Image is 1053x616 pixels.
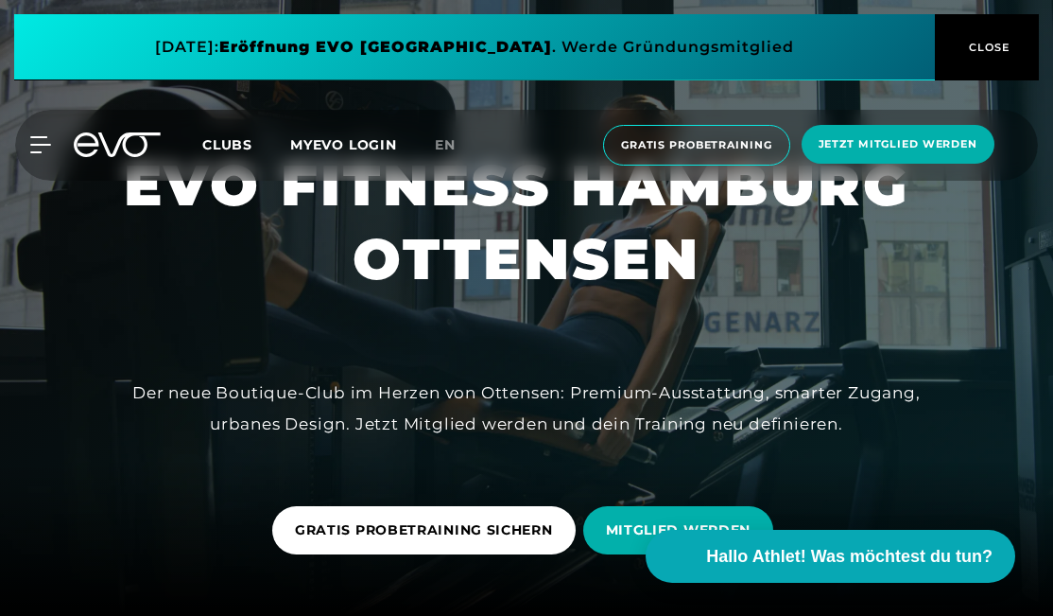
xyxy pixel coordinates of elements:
[935,14,1039,80] button: CLOSE
[819,136,977,152] span: Jetzt Mitglied werden
[621,137,772,153] span: Gratis Probetraining
[597,125,796,166] a: Gratis Probetraining
[646,530,1015,583] button: Hallo Athlet! Was möchtest du tun?
[583,492,782,569] a: MITGLIED WERDEN
[124,149,929,296] h1: EVO FITNESS HAMBURG OTTENSEN
[295,520,553,540] span: GRATIS PROBETRAINING SICHERN
[796,125,1000,166] a: Jetzt Mitglied werden
[202,135,290,153] a: Clubs
[202,136,252,153] span: Clubs
[435,136,456,153] span: en
[964,39,1010,56] span: CLOSE
[290,136,397,153] a: MYEVO LOGIN
[101,378,952,439] div: Der neue Boutique-Club im Herzen von Ottensen: Premium-Ausstattung, smarter Zugang, urbanes Desig...
[706,544,993,570] span: Hallo Athlet! Was möchtest du tun?
[435,134,478,156] a: en
[272,492,583,569] a: GRATIS PROBETRAINING SICHERN
[606,520,751,540] span: MITGLIED WERDEN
